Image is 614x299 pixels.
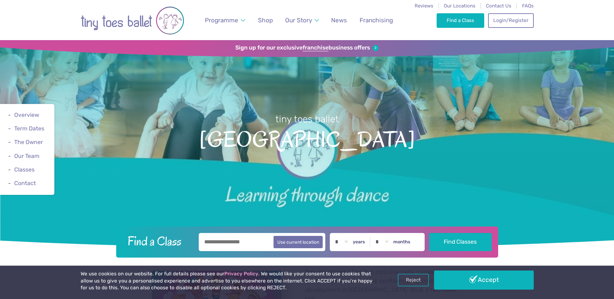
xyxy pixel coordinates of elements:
span: Shop [258,17,273,24]
label: months [393,239,410,245]
a: Sign up for our exclusivefranchisebusiness offers [235,44,379,51]
small: tiny toes ballet [275,114,339,125]
a: Term Dates [14,125,44,132]
a: News [328,13,350,28]
button: Find Classes [429,233,492,251]
img: tiny toes ballet [81,4,184,37]
span: [GEOGRAPHIC_DATA] [11,126,603,152]
a: Contact [14,180,36,186]
label: years [353,239,365,245]
a: Our Team [14,153,39,159]
button: Use current location [274,236,323,248]
a: Our Story [282,13,322,28]
a: Shop [255,13,276,28]
a: Find a Class [437,13,484,28]
a: FAQs [522,3,534,9]
a: Privacy Policy [224,271,258,277]
a: Reviews [415,3,433,9]
a: Franchising [356,13,396,28]
a: Our Locations [444,3,475,9]
p: We use cookies on our website. For full details please see our . We would like your consent to us... [81,271,375,292]
strong: franchise [303,44,329,51]
a: Login/Register [488,13,533,28]
a: Contact Us [486,3,511,9]
span: Franchising [360,17,393,24]
a: The Owner [14,139,43,146]
a: Classes [14,166,35,173]
a: Accept [434,271,534,289]
a: Programme [202,13,248,28]
span: News [331,17,347,24]
a: Reject [398,274,429,286]
span: Programme [205,17,238,24]
span: Our Story [285,17,312,24]
a: Overview [14,112,39,118]
h2: Find a Class [122,233,194,249]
